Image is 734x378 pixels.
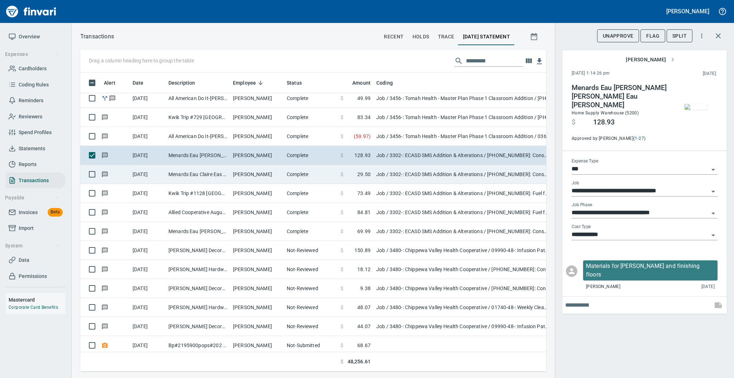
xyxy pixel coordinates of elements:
[101,229,109,233] span: Has messages
[19,208,38,217] span: Invoices
[230,298,284,317] td: [PERSON_NAME]
[19,176,49,185] span: Transactions
[572,181,579,185] label: Job
[572,84,669,109] h4: Menards Eau [PERSON_NAME] [PERSON_NAME] Eau [PERSON_NAME]
[284,317,338,336] td: Not-Reviewed
[694,28,710,44] button: More
[667,29,692,43] button: Split
[6,268,66,284] a: Permissions
[101,172,109,176] span: Has messages
[354,133,371,140] span: ( 59.97 )
[133,79,144,87] span: Date
[626,55,675,64] span: [PERSON_NAME]
[357,95,371,102] span: 49.99
[340,247,343,254] span: $
[166,89,230,108] td: All American Do It-[PERSON_NAME] WI - Cainet Screw
[4,3,58,20] a: Finvari
[284,279,338,298] td: Not-Reviewed
[101,324,109,329] span: Has messages
[357,114,371,121] span: 83.34
[685,104,707,110] img: receipts%2Fmarketjohnson%2F2025-08-15%2FaENCpGv3Xedc9UF5Ondu1zGJsqz2__L6NLFnt9belK4EUuiW6wo_thumb...
[230,203,284,222] td: [PERSON_NAME]
[101,191,109,195] span: Has messages
[463,32,510,41] span: [DATE] Statement
[373,165,553,184] td: Job / 3302-: ECASD SMS Addition & Alterations / [PHONE_NUMBER]: Consumables - Carpentry / 8: Indi...
[710,297,727,314] span: This records your note into the expense. If you would like to send a message to an employee inste...
[6,77,66,93] a: Coding Rules
[230,279,284,298] td: [PERSON_NAME]
[597,29,639,43] button: UnApprove
[130,336,166,355] td: [DATE]
[586,283,620,290] span: [PERSON_NAME]
[376,79,402,87] span: Coding
[284,241,338,260] td: Not-Reviewed
[166,203,230,222] td: Allied Cooperative Augusta [GEOGRAPHIC_DATA]
[6,29,66,45] a: Overview
[168,79,205,87] span: Description
[664,6,711,17] button: [PERSON_NAME]
[166,336,230,355] td: Bp#2195900pops#202 Chippewa Fall WI
[101,96,109,100] span: Split transaction
[233,79,265,87] span: Employee
[701,283,715,290] span: [DATE]
[284,260,338,279] td: Not-Reviewed
[6,220,66,236] a: Import
[104,79,125,87] span: Alert
[284,222,338,241] td: Complete
[166,108,230,127] td: Kwik Trip #729 [GEOGRAPHIC_DATA] [GEOGRAPHIC_DATA]
[230,108,284,127] td: [PERSON_NAME]
[413,32,429,41] span: holds
[354,152,371,159] span: 128.93
[2,48,62,61] button: Expenses
[130,146,166,165] td: [DATE]
[284,184,338,203] td: Complete
[230,222,284,241] td: [PERSON_NAME]
[130,222,166,241] td: [DATE]
[352,79,371,87] span: Amount
[101,248,109,252] span: Has messages
[19,96,43,105] span: Reminders
[230,127,284,146] td: [PERSON_NAME]
[572,118,576,127] span: $
[357,171,371,178] span: 29.50
[534,56,545,67] button: Download Table
[340,133,343,140] span: $
[230,165,284,184] td: [PERSON_NAME]
[340,209,343,216] span: $
[284,336,338,355] td: Not-Submitted
[348,358,371,365] span: 48,256.61
[623,53,677,66] button: [PERSON_NAME]
[130,127,166,146] td: [DATE]
[572,135,669,142] span: Approved by: [PERSON_NAME] ( )
[19,112,42,121] span: Reviewers
[6,204,66,221] a: InvoicesBeta
[101,286,109,290] span: Has messages
[284,165,338,184] td: Complete
[284,298,338,317] td: Not-Reviewed
[376,79,393,87] span: Coding
[6,141,66,157] a: Statements
[130,203,166,222] td: [DATE]
[230,89,284,108] td: [PERSON_NAME]
[340,114,343,121] span: $
[230,317,284,336] td: [PERSON_NAME]
[373,184,553,203] td: Job / 3302-: ECASD SMS Addition & Alterations / [PHONE_NUMBER]: Fuel for General Conditions/CM Eq...
[373,222,553,241] td: Job / 3302-: ECASD SMS Addition & Alterations / [PHONE_NUMBER]: Consumables - Carpentry / 8: Indi...
[635,136,644,141] a: 1-27
[373,108,553,127] td: Job / 3456-: Tomah Health - Master Plan Phase 1 Classroom Addition / [PHONE_NUMBER]: Fuel - Concr...
[340,323,343,330] span: $
[373,241,553,260] td: Job / 3480-: Chippewa Valley Health Cooperative / 09990-48-: Infusion Patch & Paint / 2: Material
[19,80,49,89] span: Coding Rules
[340,342,343,349] span: $
[284,146,338,165] td: Complete
[5,193,59,202] span: Payable
[340,152,343,159] span: $
[48,208,63,216] span: Beta
[438,32,454,41] span: trace
[357,209,371,216] span: 84.81
[666,8,709,15] h5: [PERSON_NAME]
[5,50,59,59] span: Expenses
[284,108,338,127] td: Complete
[340,304,343,311] span: $
[523,56,534,66] button: Choose columns to display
